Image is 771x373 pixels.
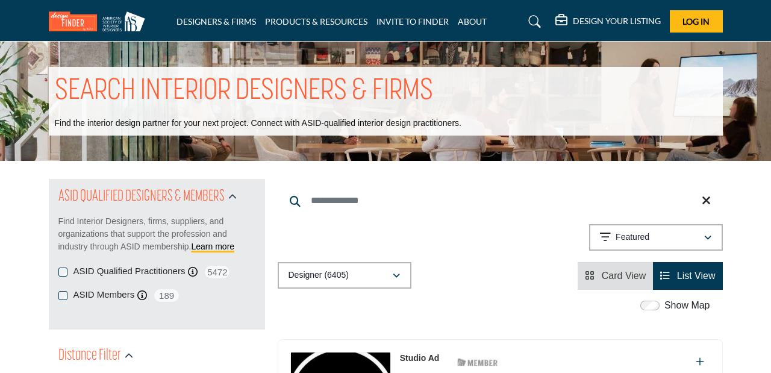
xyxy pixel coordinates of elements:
[696,357,704,367] a: Add To List
[55,118,461,130] p: Find the interior design partner for your next project. Connect with ASID-qualified interior desi...
[400,353,440,363] a: Studio Ad
[555,14,661,29] div: DESIGN YOUR LISTING
[58,345,121,367] h2: Distance Filter
[670,10,723,33] button: Log In
[451,355,505,370] img: ASID Members Badge Icon
[616,231,649,243] p: Featured
[585,271,646,281] a: View Card
[664,298,710,313] label: Show Map
[400,352,440,365] p: Studio Ad
[73,265,186,278] label: ASID Qualified Practitioners
[573,16,661,27] h5: DESIGN YOUR LISTING
[265,16,367,27] a: PRODUCTS & RESOURCES
[176,16,256,27] a: DESIGNERS & FIRMS
[517,12,549,31] a: Search
[589,224,723,251] button: Featured
[49,11,151,31] img: Site Logo
[55,73,433,110] h1: SEARCH INTERIOR DESIGNERS & FIRMS
[677,271,716,281] span: List View
[278,262,411,289] button: Designer (6405)
[58,215,255,253] p: Find Interior Designers, firms, suppliers, and organizations that support the profession and indu...
[58,186,225,208] h2: ASID QUALIFIED DESIGNERS & MEMBERS
[602,271,646,281] span: Card View
[578,262,653,290] li: Card View
[73,288,135,302] label: ASID Members
[153,288,180,303] span: 189
[58,268,67,277] input: ASID Qualified Practitioners checkbox
[682,16,710,27] span: Log In
[660,271,715,281] a: View List
[278,186,723,215] input: Search Keyword
[289,269,349,281] p: Designer (6405)
[458,16,487,27] a: ABOUT
[192,242,235,251] a: Learn more
[58,291,67,300] input: ASID Members checkbox
[653,262,722,290] li: List View
[376,16,449,27] a: INVITE TO FINDER
[204,265,231,280] span: 5472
